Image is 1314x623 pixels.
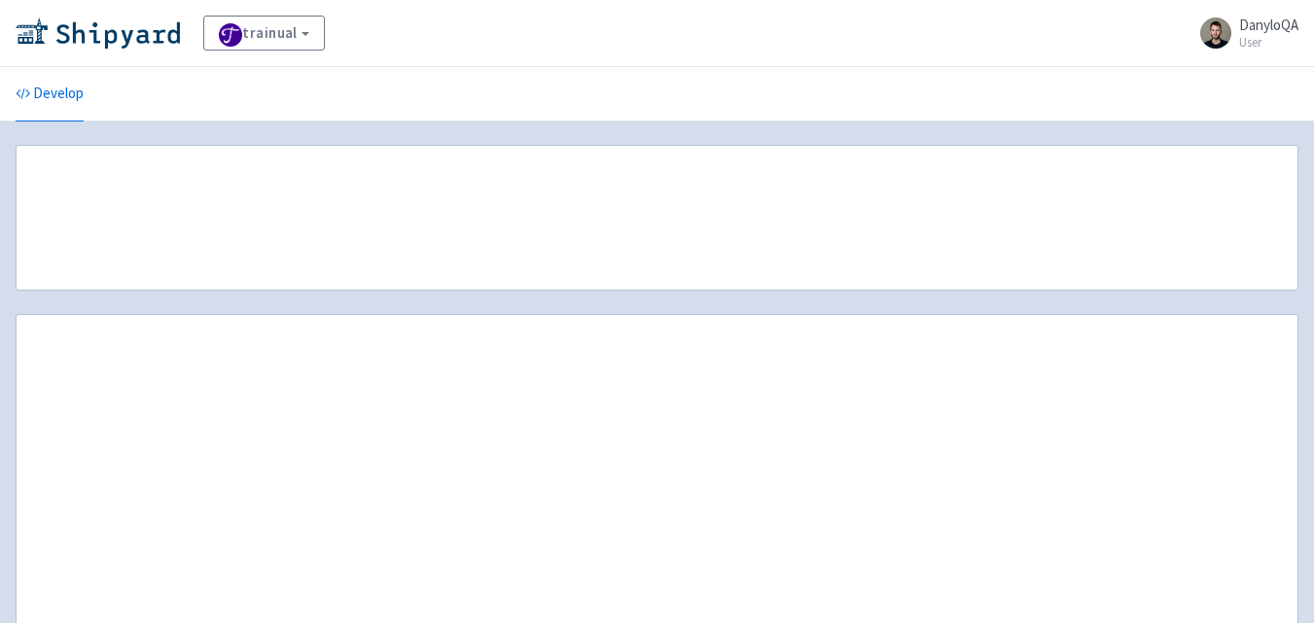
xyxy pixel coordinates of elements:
a: trainual [203,16,325,51]
span: DanyloQA [1239,16,1298,34]
img: Shipyard logo [16,17,180,49]
small: User [1239,36,1298,49]
a: DanyloQA User [1189,17,1298,49]
a: Develop [16,67,84,121]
